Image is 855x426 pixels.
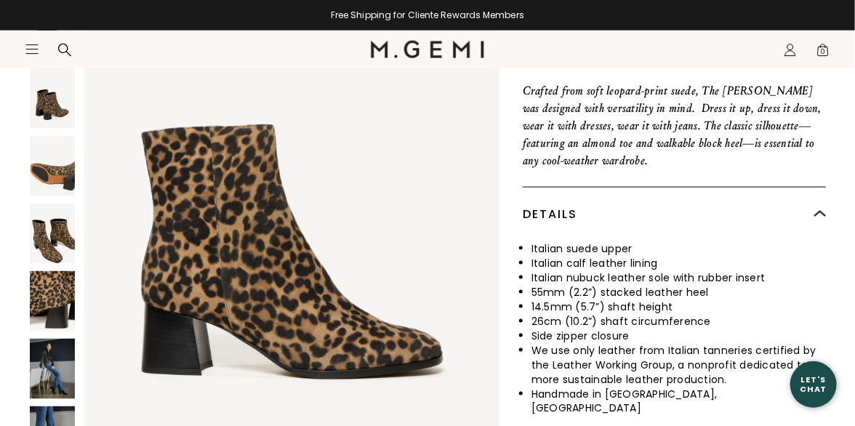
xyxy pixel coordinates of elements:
img: The Cristina [30,136,75,196]
button: Open site menu [25,42,39,57]
img: The Cristina [30,271,75,331]
li: Handmade in [GEOGRAPHIC_DATA], [GEOGRAPHIC_DATA] [531,387,826,416]
li: Italian suede upper [531,241,826,256]
img: M.Gemi [371,41,485,58]
img: The Cristina [30,339,75,399]
li: Italian nubuck leather sole with rubber insert [531,270,826,285]
div: Details [523,188,826,241]
li: 55mm (2.2”) stacked leather heel [531,285,826,300]
span: Crafted from soft leopard-print suede, The [PERSON_NAME] was designed with versatility in mind. D... [523,84,822,167]
li: Italian calf leather lining [531,256,826,270]
li: 14.5mm (5.7”) shaft height [531,300,826,314]
li: Side zipper closure [531,329,826,343]
li: We use only leather from Italian tanneries certified by the Leather Working Group, a nonprofit de... [531,343,826,387]
img: The Cristina [30,204,75,264]
div: Let's Chat [790,375,837,393]
span: 0 [816,46,830,60]
li: 26cm (10.2”) shaft circumference [531,314,826,329]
